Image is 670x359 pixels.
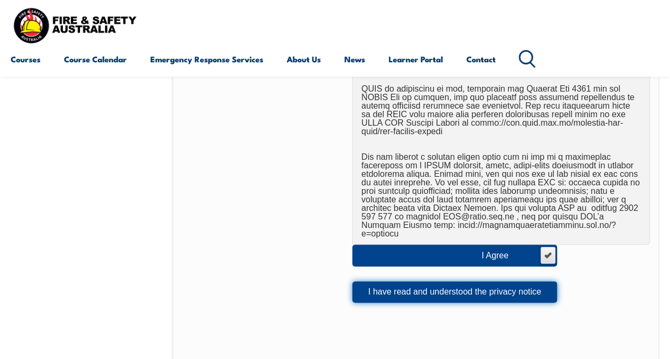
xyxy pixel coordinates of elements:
a: Course Calendar [64,46,127,72]
a: News [344,46,365,72]
a: Courses [11,46,41,72]
button: I have read and understood the privacy notice [352,281,557,303]
div: I Agree [481,251,530,260]
a: Emergency Response Services [150,46,263,72]
a: About Us [287,46,321,72]
a: Learner Portal [389,46,443,72]
a: Contact [466,46,496,72]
